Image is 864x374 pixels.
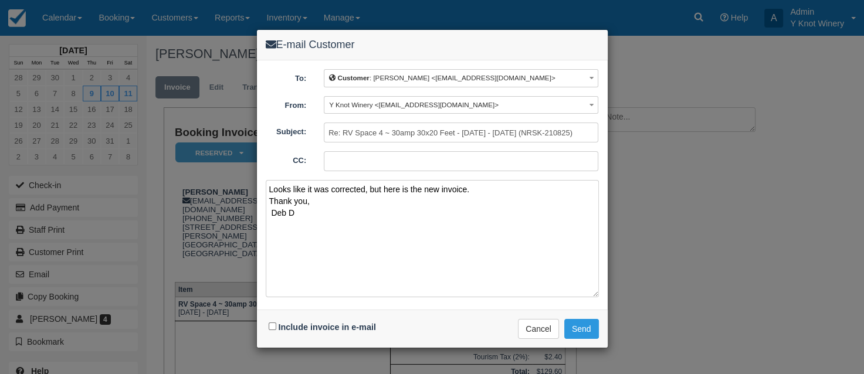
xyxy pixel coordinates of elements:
[257,151,316,166] label: CC:
[518,319,559,339] button: Cancel
[257,96,316,111] label: From:
[257,69,316,84] label: To:
[324,69,598,87] button: Customer: [PERSON_NAME] <[EMAIL_ADDRESS][DOMAIN_NAME]>
[266,39,599,51] h4: E-mail Customer
[257,123,316,138] label: Subject:
[279,322,376,332] label: Include invoice in e-mail
[564,319,599,339] button: Send
[329,101,499,108] span: Y Knot Winery <[EMAIL_ADDRESS][DOMAIN_NAME]>
[324,96,598,114] button: Y Knot Winery <[EMAIL_ADDRESS][DOMAIN_NAME]>
[337,74,369,81] b: Customer
[329,74,555,81] span: : [PERSON_NAME] <[EMAIL_ADDRESS][DOMAIN_NAME]>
